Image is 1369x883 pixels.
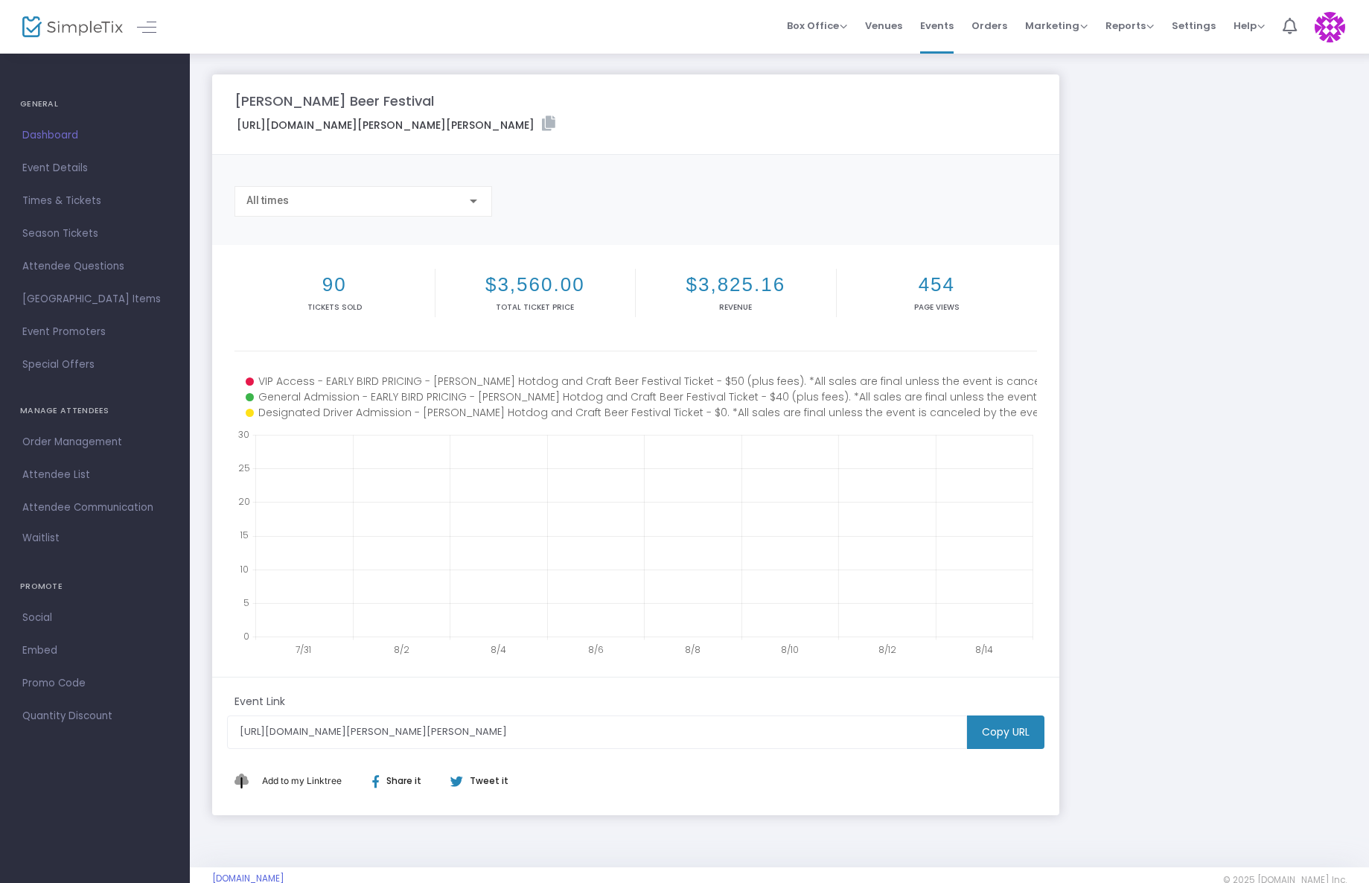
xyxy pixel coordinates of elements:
span: Venues [865,7,902,45]
h4: PROMOTE [20,572,170,602]
span: Event Details [22,159,167,178]
text: 8/12 [878,643,896,656]
span: Special Offers [22,355,167,374]
span: Attendee Communication [22,498,167,517]
text: 8/14 [975,643,993,656]
p: Tickets sold [237,302,432,313]
h2: $3,560.00 [438,273,633,296]
h2: 90 [237,273,432,296]
text: 5 [243,596,249,608]
text: 30 [238,428,249,441]
m-panel-subtitle: Event Link [234,694,285,710]
span: Promo Code [22,674,167,693]
text: 7/31 [296,643,311,656]
span: Reports [1105,19,1154,33]
span: [GEOGRAPHIC_DATA] Items [22,290,167,309]
span: Social [22,608,167,628]
span: All times [246,194,289,206]
img: linktree [234,774,258,788]
h4: GENERAL [20,89,170,119]
label: [URL][DOMAIN_NAME][PERSON_NAME][PERSON_NAME] [237,116,555,133]
span: Events [920,7,954,45]
h4: MANAGE ATTENDEES [20,396,170,426]
span: Attendee Questions [22,257,167,276]
text: 20 [238,495,250,508]
text: 8/6 [588,643,604,656]
span: Help [1234,19,1265,33]
div: Share it [357,774,450,788]
h2: 454 [840,273,1035,296]
span: Box Office [787,19,847,33]
text: 0 [243,630,249,643]
p: Page Views [840,302,1035,313]
text: 8/10 [781,643,799,656]
text: 8/2 [394,643,409,656]
span: Embed [22,641,167,660]
span: Orders [971,7,1007,45]
p: Revenue [639,302,833,313]
span: Attendee List [22,465,167,485]
span: Marketing [1025,19,1088,33]
text: 15 [240,529,249,541]
button: Add This to My Linktree [258,763,345,799]
span: Dashboard [22,126,167,145]
text: 10 [240,562,249,575]
h2: $3,825.16 [639,273,833,296]
m-panel-title: [PERSON_NAME] Beer Festival [234,91,434,111]
text: 8/4 [491,643,506,656]
span: Quantity Discount [22,707,167,726]
p: Total Ticket Price [438,302,633,313]
text: 25 [238,462,250,474]
span: Add to my Linktree [262,775,342,786]
text: 8/8 [685,643,701,656]
span: Event Promoters [22,322,167,342]
m-button: Copy URL [967,715,1044,749]
span: Settings [1172,7,1216,45]
div: Tweet it [435,774,516,788]
span: Season Tickets [22,224,167,243]
span: Order Management [22,433,167,452]
span: Times & Tickets [22,191,167,211]
span: Waitlist [22,531,60,546]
